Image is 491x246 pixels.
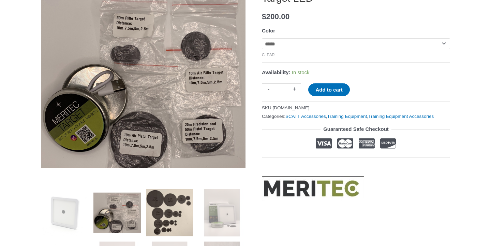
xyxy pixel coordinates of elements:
[262,112,434,121] span: Categories: , ,
[262,176,364,201] a: MERITEC
[262,28,275,33] label: Color
[262,12,289,21] bdi: 200.00
[288,83,301,95] a: +
[327,114,367,119] a: Training Equipment
[262,83,275,95] a: -
[41,189,88,236] img: Target LED
[146,189,193,236] img: Target LED - Image 3
[275,83,288,95] input: Product quantity
[262,12,266,21] span: $
[285,114,326,119] a: SCATT Accessories
[308,83,349,96] button: Add to cart
[262,104,310,112] span: SKU:
[262,69,291,75] span: Availability:
[321,124,391,134] legend: Guaranteed Safe Checkout
[368,114,434,119] a: Training Equipment Accessories
[273,105,310,110] span: [DOMAIN_NAME]
[262,163,450,171] iframe: Customer reviews powered by Trustpilot
[93,189,141,236] img: Target LED - Image 2
[262,53,275,57] a: Clear options
[292,69,310,75] span: In stock
[198,189,245,236] img: Target LED - Image 4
